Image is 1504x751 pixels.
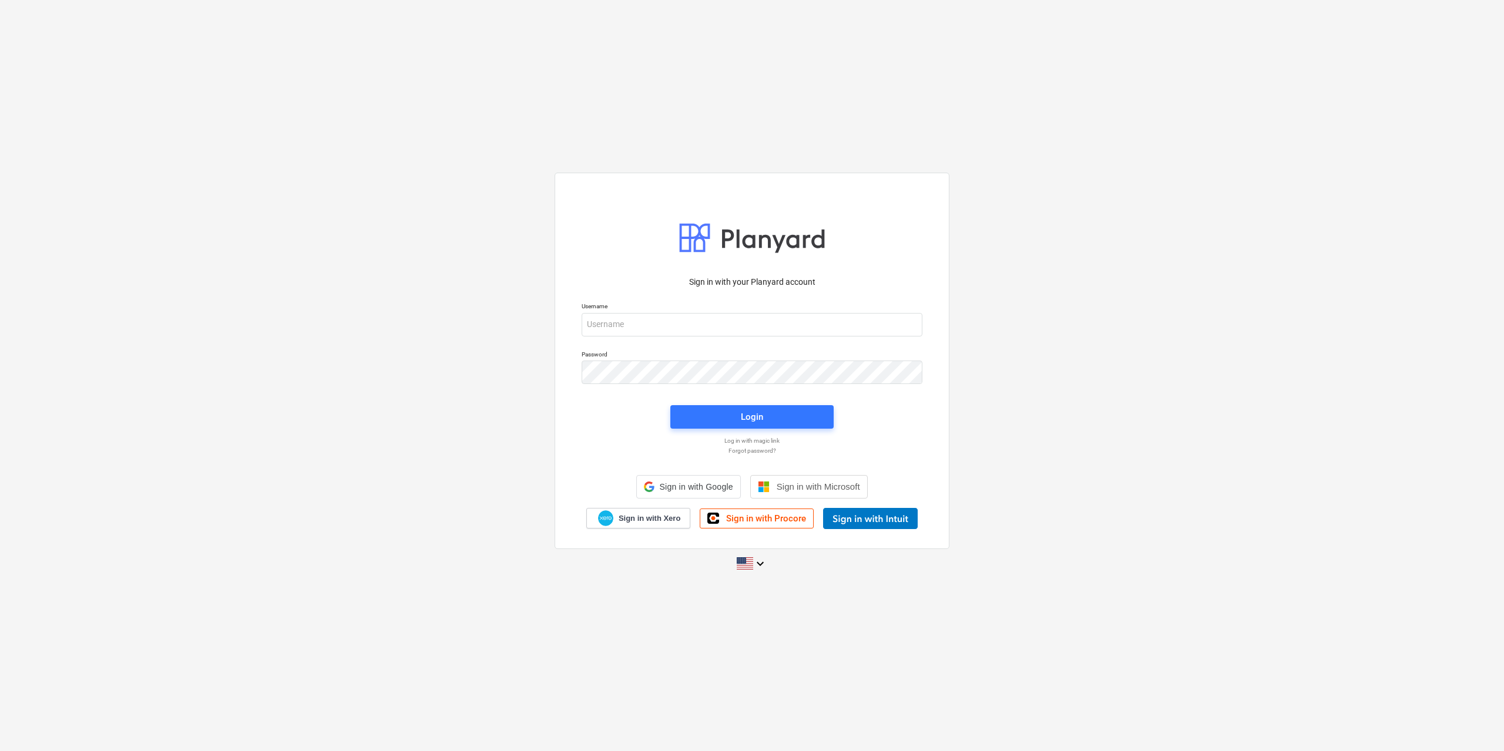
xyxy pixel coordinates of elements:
span: Sign in with Microsoft [777,481,860,491]
span: Sign in with Procore [726,513,806,524]
p: Password [582,351,922,361]
input: Username [582,313,922,336]
a: Sign in with Xero [586,508,691,528]
i: keyboard_arrow_down [753,557,767,571]
a: Log in with magic link [576,437,928,444]
span: Sign in with Google [659,482,733,491]
button: Login [670,405,834,429]
div: Login [741,409,763,425]
p: Username [582,302,922,312]
a: Forgot password? [576,447,928,454]
img: Xero logo [598,510,613,526]
img: Microsoft logo [758,481,770,493]
p: Sign in with your Planyard account [582,276,922,288]
div: Sign in with Google [636,475,740,499]
span: Sign in with Xero [619,513,680,524]
a: Sign in with Procore [700,508,814,528]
